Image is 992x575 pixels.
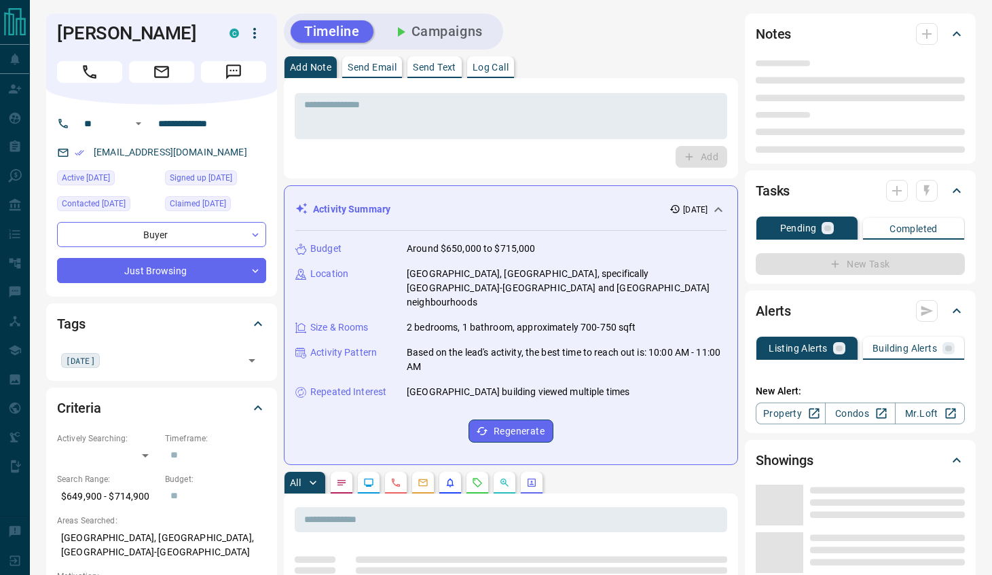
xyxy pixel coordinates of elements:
[756,300,791,322] h2: Alerts
[57,397,101,419] h2: Criteria
[129,61,194,83] span: Email
[57,222,266,247] div: Buyer
[780,223,817,233] p: Pending
[165,432,266,445] p: Timeframe:
[75,148,84,157] svg: Email Verified
[165,170,266,189] div: Mon Sep 08 2025
[407,242,536,256] p: Around $650,000 to $715,000
[310,267,348,281] p: Location
[872,344,937,353] p: Building Alerts
[336,477,347,488] svg: Notes
[57,308,266,340] div: Tags
[756,23,791,45] h2: Notes
[290,478,301,487] p: All
[57,170,158,189] div: Mon Sep 08 2025
[165,473,266,485] p: Budget:
[756,444,965,477] div: Showings
[57,473,158,485] p: Search Range:
[57,258,266,283] div: Just Browsing
[229,29,239,38] div: condos.ca
[310,346,377,360] p: Activity Pattern
[825,403,895,424] a: Condos
[170,197,226,210] span: Claimed [DATE]
[348,62,397,72] p: Send Email
[57,313,85,335] h2: Tags
[418,477,428,488] svg: Emails
[310,385,386,399] p: Repeated Interest
[201,61,266,83] span: Message
[756,403,826,424] a: Property
[756,180,790,202] h2: Tasks
[295,197,727,222] div: Activity Summary[DATE]
[310,320,369,335] p: Size & Rooms
[379,20,496,43] button: Campaigns
[413,62,456,72] p: Send Text
[66,354,95,367] span: [DATE]
[472,477,483,488] svg: Requests
[62,171,110,185] span: Active [DATE]
[407,320,636,335] p: 2 bedrooms, 1 bathroom, approximately 700-750 sqft
[170,171,232,185] span: Signed up [DATE]
[130,115,147,132] button: Open
[57,432,158,445] p: Actively Searching:
[57,485,158,508] p: $649,900 - $714,900
[57,22,209,44] h1: [PERSON_NAME]
[57,61,122,83] span: Call
[407,385,629,399] p: [GEOGRAPHIC_DATA] building viewed multiple times
[526,477,537,488] svg: Agent Actions
[756,384,965,398] p: New Alert:
[290,62,331,72] p: Add Note
[57,392,266,424] div: Criteria
[756,449,813,471] h2: Showings
[683,204,708,216] p: [DATE]
[363,477,374,488] svg: Lead Browsing Activity
[313,202,390,217] p: Activity Summary
[165,196,266,215] div: Mon Sep 08 2025
[769,344,828,353] p: Listing Alerts
[445,477,456,488] svg: Listing Alerts
[57,527,266,563] p: [GEOGRAPHIC_DATA], [GEOGRAPHIC_DATA], [GEOGRAPHIC_DATA]-[GEOGRAPHIC_DATA]
[756,295,965,327] div: Alerts
[291,20,373,43] button: Timeline
[390,477,401,488] svg: Calls
[499,477,510,488] svg: Opportunities
[242,351,261,370] button: Open
[310,242,342,256] p: Budget
[469,420,553,443] button: Regenerate
[62,197,126,210] span: Contacted [DATE]
[473,62,509,72] p: Log Call
[895,403,965,424] a: Mr.Loft
[889,224,938,234] p: Completed
[407,346,727,374] p: Based on the lead's activity, the best time to reach out is: 10:00 AM - 11:00 AM
[756,18,965,50] div: Notes
[57,196,158,215] div: Mon Sep 08 2025
[94,147,247,157] a: [EMAIL_ADDRESS][DOMAIN_NAME]
[57,515,266,527] p: Areas Searched:
[756,174,965,207] div: Tasks
[407,267,727,310] p: [GEOGRAPHIC_DATA], [GEOGRAPHIC_DATA], specifically [GEOGRAPHIC_DATA]-[GEOGRAPHIC_DATA] and [GEOGR...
